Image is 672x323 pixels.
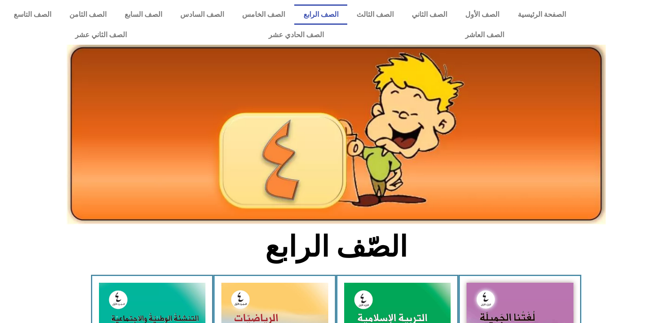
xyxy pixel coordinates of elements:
[509,4,575,25] a: الصفحة الرئيسية
[294,4,347,25] a: الصف الرابع
[395,25,575,45] a: الصف العاشر
[60,4,115,25] a: الصف الثامن
[171,4,233,25] a: الصف السادس
[233,4,294,25] a: الصف الخامس
[115,4,171,25] a: الصف السابع
[456,4,509,25] a: الصف الأول
[347,4,402,25] a: الصف الثالث
[190,230,482,264] h2: الصّف الرابع
[4,4,60,25] a: الصف التاسع
[402,4,456,25] a: الصف الثاني
[4,25,197,45] a: الصف الثاني عشر
[197,25,394,45] a: الصف الحادي عشر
